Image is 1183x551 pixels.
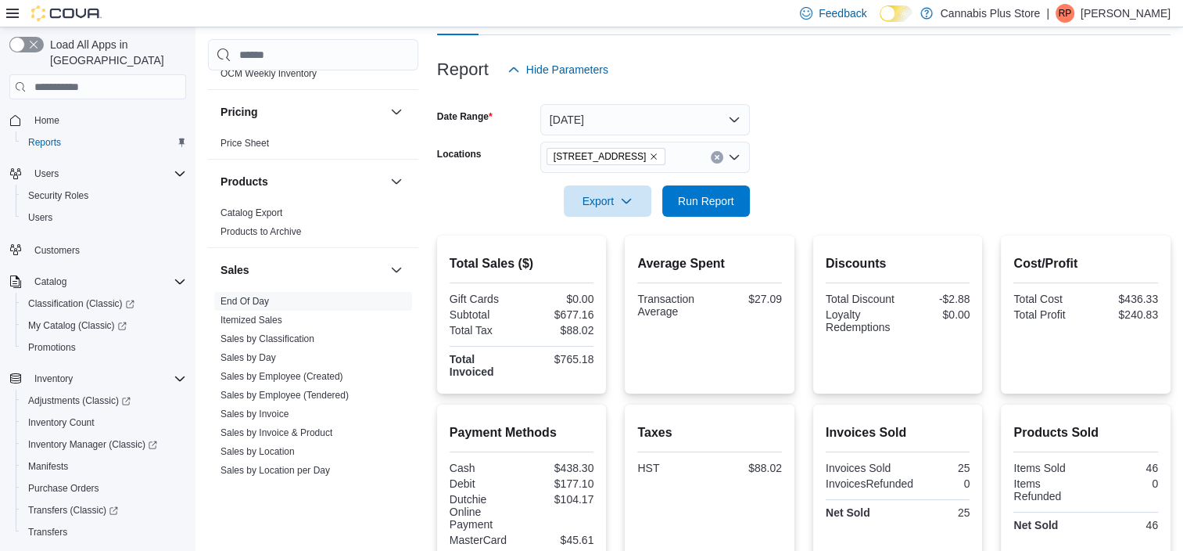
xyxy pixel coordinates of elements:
[16,131,192,153] button: Reports
[1046,4,1049,23] p: |
[22,413,186,432] span: Inventory Count
[547,148,666,165] span: 89 Cumberland St N.
[1089,293,1158,305] div: $436.33
[28,504,118,517] span: Transfers (Classic)
[16,337,192,358] button: Promotions
[387,261,406,279] button: Sales
[826,462,894,474] div: Invoices Sold
[901,506,970,519] div: 25
[28,319,127,332] span: My Catalog (Classic)
[220,446,295,457] a: Sales by Location
[1089,477,1158,490] div: 0
[3,238,192,261] button: Customers
[525,353,593,366] div: $765.18
[16,434,192,456] a: Inventory Manager (Classic)
[437,148,482,160] label: Locations
[220,207,282,218] a: Catalog Export
[220,352,276,363] a: Sales by Day
[526,62,608,77] span: Hide Parameters
[3,163,192,185] button: Users
[220,262,249,278] h3: Sales
[22,523,73,542] a: Transfers
[3,368,192,390] button: Inventory
[3,109,192,131] button: Home
[44,37,186,68] span: Load All Apps in [GEOGRAPHIC_DATA]
[220,104,384,120] button: Pricing
[1013,477,1082,502] div: Items Refunded
[920,477,970,490] div: 0
[554,149,647,164] span: [STREET_ADDRESS]
[220,295,269,308] span: End Of Day
[220,483,292,495] span: Sales by Product
[880,5,912,22] input: Dark Mode
[22,435,163,454] a: Inventory Manager (Classic)
[649,152,658,161] button: Remove 89 Cumberland St N. from selection in this group
[34,167,59,180] span: Users
[22,501,124,520] a: Transfers (Classic)
[220,371,343,382] a: Sales by Employee (Created)
[22,208,59,227] a: Users
[34,373,73,385] span: Inventory
[22,457,74,476] a: Manifests
[28,189,88,202] span: Security Roles
[28,211,52,224] span: Users
[16,315,192,337] a: My Catalog (Classic)
[220,333,314,344] a: Sales by Classification
[28,394,131,407] span: Adjustments (Classic)
[637,423,782,442] h2: Taxes
[22,391,186,410] span: Adjustments (Classic)
[28,369,186,388] span: Inventory
[34,114,59,127] span: Home
[220,296,269,307] a: End Of Day
[28,111,66,130] a: Home
[22,479,106,498] a: Purchase Orders
[573,185,642,217] span: Export
[450,353,494,378] strong: Total Invoiced
[22,316,133,335] a: My Catalog (Classic)
[713,462,782,474] div: $88.02
[450,308,518,321] div: Subtotal
[437,60,489,79] h3: Report
[28,239,186,259] span: Customers
[941,4,1041,23] p: Cannabis Plus Store
[220,445,295,458] span: Sales by Location
[819,5,866,21] span: Feedback
[28,297,134,310] span: Classification (Classic)
[1089,519,1158,531] div: 46
[220,207,282,219] span: Catalog Export
[1013,519,1058,531] strong: Net Sold
[28,369,79,388] button: Inventory
[22,479,186,498] span: Purchase Orders
[501,54,615,85] button: Hide Parameters
[22,294,141,313] a: Classification (Classic)
[16,456,192,477] button: Manifests
[34,244,80,257] span: Customers
[525,324,593,337] div: $88.02
[437,110,493,123] label: Date Range
[22,133,67,152] a: Reports
[220,174,268,189] h3: Products
[28,136,61,149] span: Reports
[22,435,186,454] span: Inventory Manager (Classic)
[208,64,418,89] div: OCM
[1056,4,1074,23] div: Ray Perry
[1013,293,1082,305] div: Total Cost
[525,293,593,305] div: $0.00
[220,370,343,383] span: Sales by Employee (Created)
[220,390,349,401] a: Sales by Employee (Tendered)
[826,423,970,442] h2: Invoices Sold
[220,465,330,476] a: Sales by Location per Day
[22,294,186,313] span: Classification (Classic)
[564,185,651,217] button: Export
[22,501,186,520] span: Transfers (Classic)
[16,412,192,434] button: Inventory Count
[220,104,257,120] h3: Pricing
[220,409,289,420] a: Sales by Invoice
[28,164,186,183] span: Users
[22,186,95,205] a: Security Roles
[901,462,970,474] div: 25
[901,293,970,305] div: -$2.88
[540,104,750,135] button: [DATE]
[525,534,593,546] div: $45.61
[450,477,518,490] div: Debit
